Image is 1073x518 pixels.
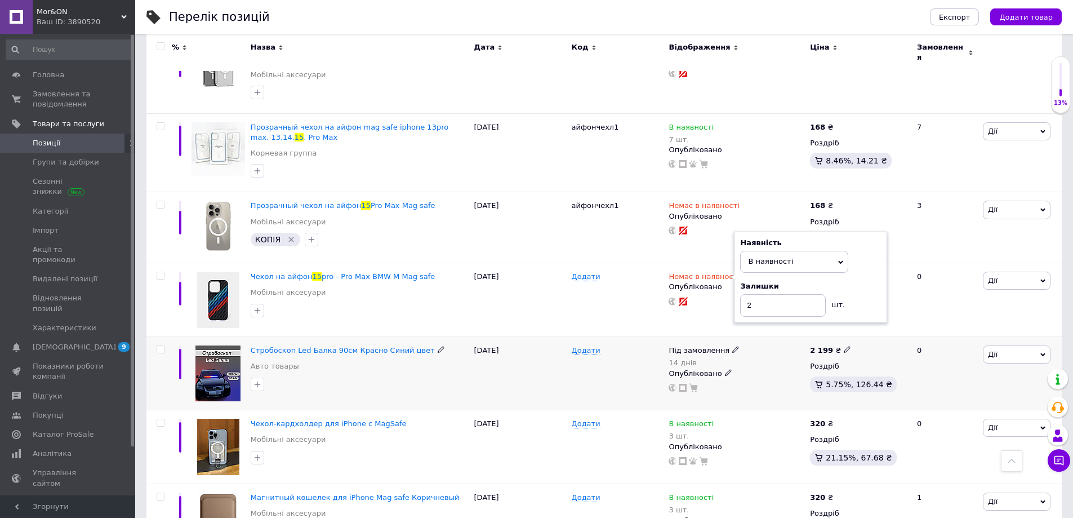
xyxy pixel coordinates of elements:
span: Назва [251,42,275,52]
b: 168 [810,123,825,131]
span: Немає в наявності [669,272,739,284]
div: [DATE] [471,113,569,192]
div: 0 [910,337,980,410]
span: Дії [988,497,998,506]
span: pro - Pro Max BMW M Mag safe [322,272,435,281]
span: Покупці [33,410,63,420]
span: Pro Max Mag safe [371,201,435,210]
span: 9 [118,342,130,352]
span: Mor&ON [37,7,121,17]
button: Чат з покупцем [1048,449,1070,472]
b: 320 [810,493,825,502]
span: Відображення [669,42,730,52]
span: Дії [988,205,998,214]
div: ₴ [810,201,833,211]
div: 7 шт. [669,135,714,144]
a: Авто товары [251,361,299,371]
div: Роздріб [810,217,907,227]
div: 3 шт. [669,506,714,514]
span: Характеристики [33,323,96,333]
button: Експорт [930,8,979,25]
span: Додати [572,346,600,355]
b: 168 [810,201,825,210]
svg: Видалити мітку [287,235,296,244]
span: Дії [988,276,998,285]
span: Під замовлення [669,346,729,358]
span: Дії [988,423,998,432]
div: Залишки [740,281,881,291]
div: [DATE] [471,35,569,114]
div: 0 [910,263,980,337]
div: ₴ [810,346,851,356]
span: Позиції [33,138,60,148]
img: Прозрачный чехол на айфон mag safe iphone 13pro maх, 13,14,15. Pro Max [192,122,245,176]
span: Дії [988,350,998,358]
span: айфончехл1 [572,201,619,210]
span: Аналітика [33,449,72,459]
a: Мобільні аксесуари [251,70,326,80]
a: Мобільні аксесуари [251,435,326,445]
div: [DATE] [471,263,569,337]
div: 3 шт. [669,432,714,440]
b: 320 [810,419,825,428]
div: [DATE] [471,337,569,410]
span: Управління сайтом [33,468,104,488]
div: Опубліковано [669,211,804,222]
div: Опубліковано [669,282,804,292]
div: ₴ [810,122,833,132]
span: 21.15%, 67.68 ₴ [826,453,892,462]
a: Мобільні аксесуари [251,287,326,298]
div: Наявність [740,238,881,248]
div: 7 [910,113,980,192]
div: 3 [910,192,980,263]
div: Ваш ID: 3890520 [37,17,135,27]
a: Чехол-кардхолдер для iPhone с MagSafe [251,419,407,428]
a: Прозрачный чехол на айфон15Pro Max Mag safe [251,201,435,210]
span: Акції та промокоди [33,245,104,265]
div: 2 [910,35,980,114]
div: 13% [1052,99,1070,107]
span: 15 [312,272,322,281]
div: Опубліковано [669,369,804,379]
a: Корневая группа [251,148,317,158]
span: Видалені позиції [33,274,97,284]
span: Відгуки [33,391,62,401]
div: 14 днів [669,358,740,367]
div: [DATE] [471,192,569,263]
button: Додати товар [990,8,1062,25]
div: шт. [826,294,848,310]
span: Прозрачный чехол на айфон [251,201,362,210]
div: Роздріб [810,361,907,371]
img: Стробоскоп Led Балка 90см Красно Синий цвет [195,346,241,401]
span: Сезонні знижки [33,176,104,197]
span: Ціна [810,42,829,52]
span: Дії [988,127,998,135]
div: Опубліковано [669,442,804,452]
div: ₴ [810,419,833,429]
a: Магнитный кошелек для iPhone Mag safe Коричневый [251,493,460,502]
span: В наявності [748,257,793,265]
span: Додати [572,272,600,281]
div: Перелік позицій [169,11,270,23]
span: Додати товар [999,13,1053,21]
a: Прозрачный чехол на айфон mag safe iphone 13pro maх, 13,14,15. Pro Max [251,123,448,141]
span: . Pro Max [304,133,337,141]
img: Чехол на айфон 15pro - Pro Max BMW M Mag safe [197,272,239,328]
span: Замовлення [917,42,965,63]
div: 0 [910,410,980,484]
a: Чехол на айфон15pro - Pro Max BMW M Mag safe [251,272,435,281]
span: айфончехл1 [572,123,619,131]
div: Опубліковано [669,145,804,155]
span: Замовлення та повідомлення [33,89,104,109]
div: ₴ [810,493,833,503]
input: Пошук [6,39,133,60]
b: 2 199 [810,346,833,355]
div: Роздріб [810,138,907,148]
span: 5.75%, 126.44 ₴ [826,380,892,389]
img: Чехол-кардхолдер для iPhone с MagSafe [197,419,239,475]
span: Стробоскоп Led Балка 90см Красно Синий цвет [251,346,435,355]
span: Дата [474,42,495,52]
span: Імпорт [33,225,59,236]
